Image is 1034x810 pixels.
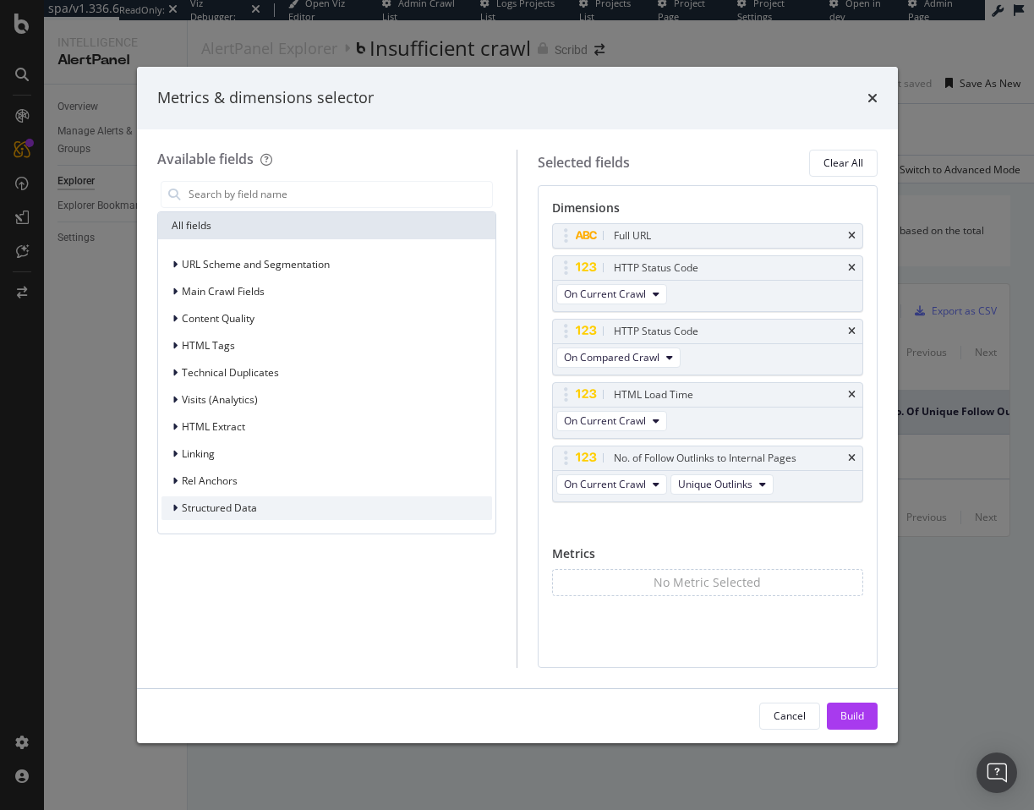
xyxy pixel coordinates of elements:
span: HTML Extract [182,419,245,434]
span: Content Quality [182,311,254,326]
div: modal [137,67,898,743]
div: times [848,390,856,400]
div: Available fields [157,150,254,168]
span: Unique Outlinks [678,477,752,491]
span: On Current Crawl [564,287,646,301]
div: Open Intercom Messenger [977,753,1017,793]
div: Dimensions [552,200,863,223]
span: On Current Crawl [564,413,646,428]
input: Search by field name [187,182,493,207]
span: Structured Data [182,501,257,515]
span: Main Crawl Fields [182,284,265,298]
button: Unique Outlinks [670,474,774,495]
button: On Compared Crawl [556,348,681,368]
div: No. of Follow Outlinks to Internal Pages [614,450,796,467]
button: On Current Crawl [556,474,667,495]
span: Rel Anchors [182,473,238,488]
button: Clear All [809,150,878,177]
div: HTTP Status Code [614,260,698,276]
div: Build [840,709,864,723]
span: HTML Tags [182,338,235,353]
span: Technical Duplicates [182,365,279,380]
div: Clear All [823,156,863,170]
div: No. of Follow Outlinks to Internal PagestimesOn Current CrawlUnique Outlinks [552,446,863,502]
div: HTTP Status CodetimesOn Compared Crawl [552,319,863,375]
span: Linking [182,446,215,461]
div: HTML Load TimetimesOn Current Crawl [552,382,863,439]
div: Full URL [614,227,651,244]
button: Build [827,703,878,730]
div: No Metric Selected [654,574,761,591]
div: times [848,263,856,273]
div: times [848,453,856,463]
button: Cancel [759,703,820,730]
button: On Current Crawl [556,411,667,431]
div: Cancel [774,709,806,723]
span: On Current Crawl [564,477,646,491]
div: times [848,231,856,241]
div: Metrics & dimensions selector [157,87,374,109]
div: Full URLtimes [552,223,863,249]
button: On Current Crawl [556,284,667,304]
span: URL Scheme and Segmentation [182,257,330,271]
div: All fields [158,212,496,239]
div: times [848,326,856,337]
div: HTTP Status Code [614,323,698,340]
div: HTML Load Time [614,386,693,403]
div: Metrics [552,545,863,569]
div: times [867,87,878,109]
span: Visits (Analytics) [182,392,258,407]
span: On Compared Crawl [564,350,659,364]
div: Selected fields [538,153,630,172]
div: HTTP Status CodetimesOn Current Crawl [552,255,863,312]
